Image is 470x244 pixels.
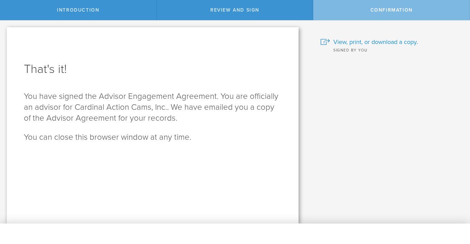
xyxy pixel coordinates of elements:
span: Confirmation [370,7,413,13]
div: Signed by you [320,46,460,53]
span: Introduction [57,7,99,13]
span: Review and Sign [210,7,259,13]
p: You have signed the Advisor Engagement Agreement. You are officially an advisor for Cardinal Acti... [24,91,282,124]
span: View, print, or download a copy. [333,37,418,46]
p: You can close this browser window at any time. [24,132,282,143]
h1: That's it! [24,61,282,77]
